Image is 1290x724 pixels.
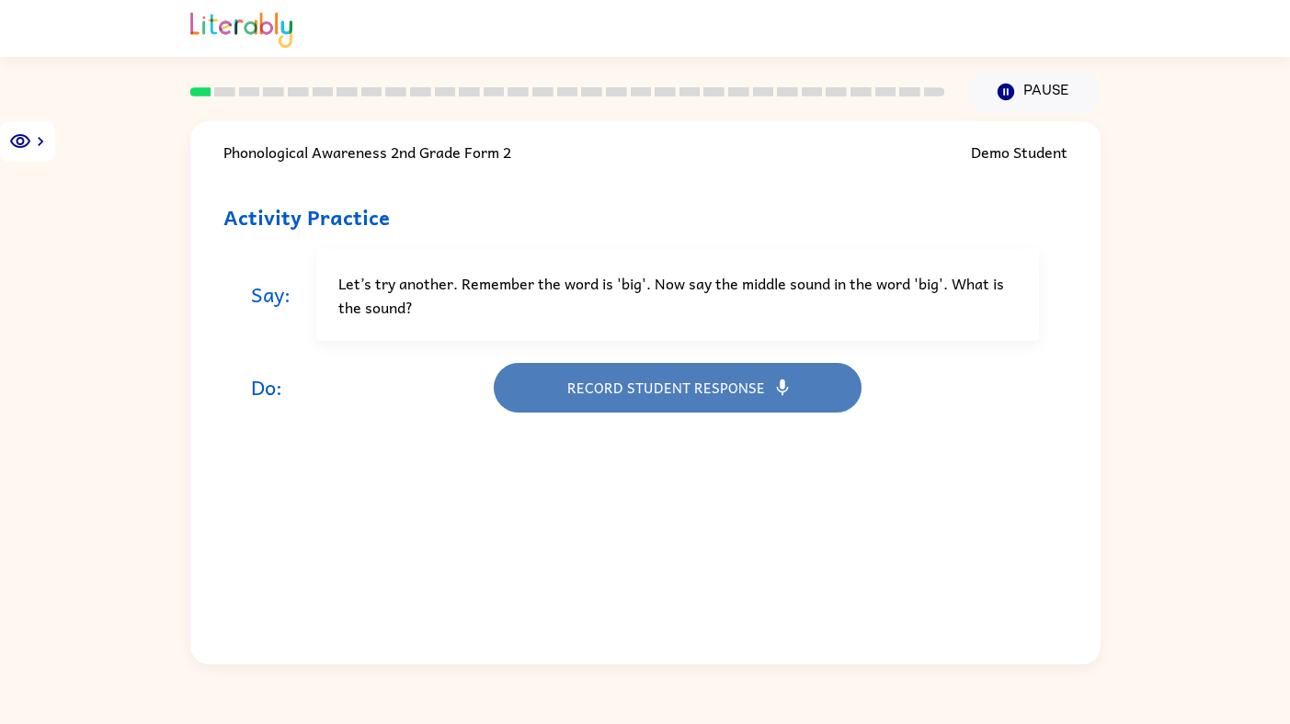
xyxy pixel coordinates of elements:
[316,249,1040,341] div: Let’s try another. Remember the word is 'big'. Now say the middle sound in the word 'big'. What i...
[967,71,1101,113] button: Pause
[223,140,511,164] div: Phonological Awareness 2nd Grade Form 2
[494,363,862,413] button: Record student response
[971,140,1067,164] div: Demo Student
[251,375,316,401] h3: Do:
[251,282,316,308] h3: Say:
[223,205,1067,231] h3: Activity Practice
[190,7,292,48] img: Literably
